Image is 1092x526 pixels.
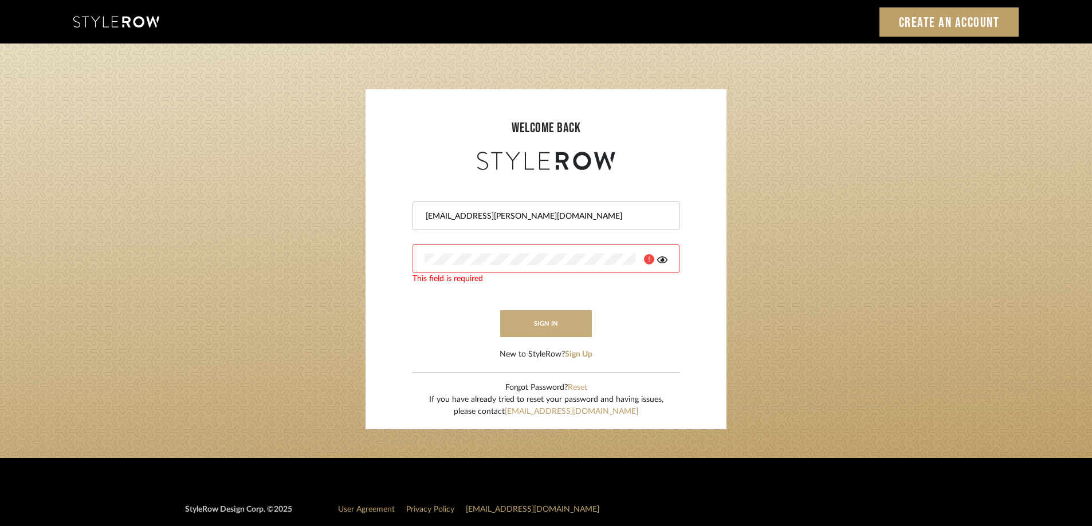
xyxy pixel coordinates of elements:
[413,273,679,285] div: This field is required
[568,382,587,394] button: Reset
[406,505,454,513] a: Privacy Policy
[879,7,1019,37] a: Create an Account
[466,505,599,513] a: [EMAIL_ADDRESS][DOMAIN_NAME]
[565,349,592,361] button: Sign Up
[429,382,663,394] div: Forgot Password?
[505,408,638,416] a: [EMAIL_ADDRESS][DOMAIN_NAME]
[377,118,715,139] div: welcome back
[338,505,395,513] a: User Agreement
[425,211,665,222] input: Email Address
[185,504,292,525] div: StyleRow Design Corp. ©2025
[500,310,592,337] button: sign in
[500,349,592,361] div: New to StyleRow?
[429,394,663,418] div: If you have already tried to reset your password and having issues, please contact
